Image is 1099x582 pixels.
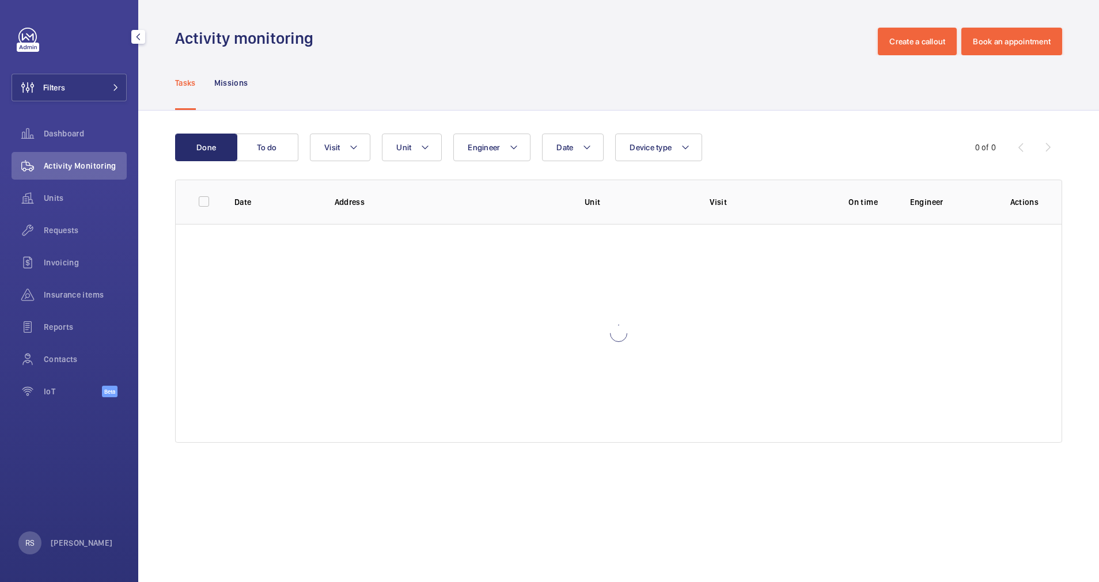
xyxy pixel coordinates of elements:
span: Insurance items [44,289,127,300]
span: Dashboard [44,128,127,139]
button: Unit [382,134,442,161]
span: Contacts [44,353,127,365]
span: Invoicing [44,257,127,268]
p: On time [835,196,891,208]
p: Actions [1010,196,1039,208]
p: Tasks [175,77,196,89]
span: Visit [324,143,340,152]
p: Unit [585,196,691,208]
div: 0 of 0 [975,142,996,153]
span: IoT [44,386,102,397]
button: Create a callout [878,28,957,55]
button: Device type [615,134,702,161]
p: Address [335,196,566,208]
span: Engineer [468,143,500,152]
button: Visit [310,134,370,161]
p: Engineer [910,196,992,208]
span: Reports [44,321,127,333]
span: Beta [102,386,118,397]
button: To do [236,134,298,161]
p: [PERSON_NAME] [51,537,113,549]
button: Done [175,134,237,161]
span: Date [556,143,573,152]
button: Book an appointment [961,28,1062,55]
button: Filters [12,74,127,101]
span: Device type [630,143,672,152]
span: Activity Monitoring [44,160,127,172]
span: Requests [44,225,127,236]
button: Date [542,134,604,161]
button: Engineer [453,134,530,161]
p: Date [234,196,316,208]
p: RS [25,537,35,549]
span: Unit [396,143,411,152]
h1: Activity monitoring [175,28,320,49]
p: Visit [710,196,816,208]
span: Filters [43,82,65,93]
p: Missions [214,77,248,89]
span: Units [44,192,127,204]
